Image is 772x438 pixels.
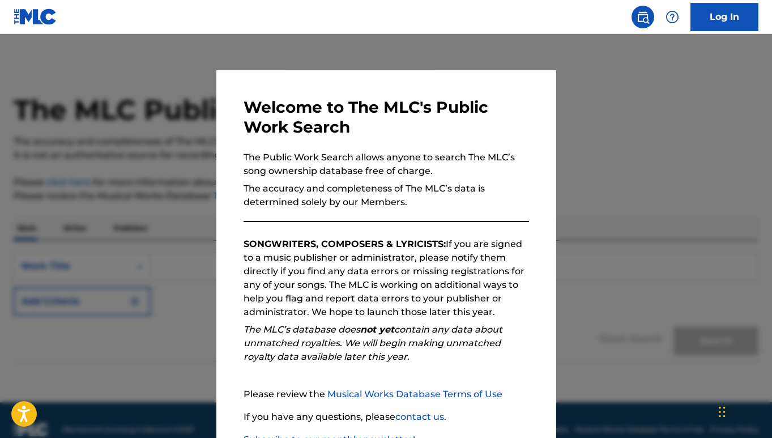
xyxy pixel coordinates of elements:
[360,324,394,335] strong: not yet
[244,239,446,249] strong: SONGWRITERS, COMPOSERS & LYRICISTS:
[244,324,502,362] em: The MLC’s database does contain any data about unmatched royalties. We will begin making unmatche...
[715,384,772,438] iframe: Chat Widget
[244,182,529,209] p: The accuracy and completeness of The MLC’s data is determined solely by our Members.
[327,389,502,399] a: Musical Works Database Terms of Use
[244,151,529,178] p: The Public Work Search allows anyone to search The MLC’s song ownership database free of charge.
[690,3,758,31] a: Log In
[244,410,529,424] p: If you have any questions, please .
[14,8,57,25] img: MLC Logo
[244,237,529,319] p: If you are signed to a music publisher or administrator, please notify them directly if you find ...
[719,395,726,429] div: Drag
[661,6,684,28] div: Help
[244,388,529,401] p: Please review the
[636,10,650,24] img: search
[666,10,679,24] img: help
[632,6,654,28] a: Public Search
[244,97,529,137] h3: Welcome to The MLC's Public Work Search
[395,411,444,422] a: contact us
